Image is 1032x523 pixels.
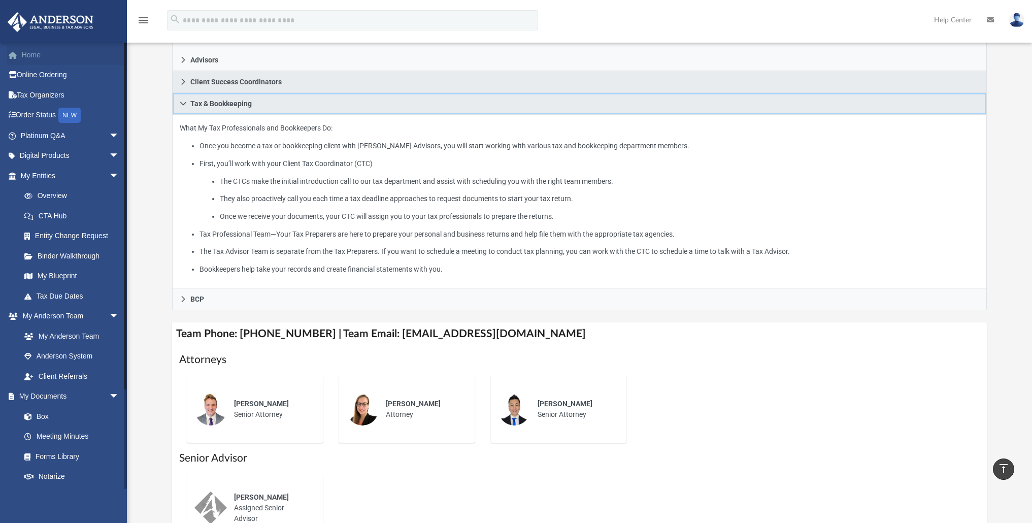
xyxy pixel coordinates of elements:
span: Tax & Bookkeeping [190,100,252,107]
a: Online Ordering [7,65,135,85]
li: The CTCs make the initial introduction call to our tax department and assist with scheduling you ... [220,175,979,188]
a: Overview [14,186,135,206]
span: BCP [190,296,204,303]
a: My Blueprint [14,266,129,286]
span: arrow_drop_down [109,166,129,186]
p: What My Tax Professionals and Bookkeepers Do: [180,122,979,275]
a: My Documentsarrow_drop_down [7,386,129,407]
img: User Pic [1009,13,1024,27]
a: My Anderson Teamarrow_drop_down [7,306,129,326]
div: Attorney [379,391,468,427]
div: NEW [58,108,81,123]
li: First, you’ll work with your Client Tax Coordinator (CTC) [199,157,979,223]
span: arrow_drop_down [109,486,129,507]
a: Forms Library [14,446,124,467]
a: Advisors [172,49,987,71]
a: Platinum Q&Aarrow_drop_down [7,125,135,146]
span: arrow_drop_down [109,306,129,327]
h1: Attorneys [179,352,980,367]
a: CTA Hub [14,206,135,226]
span: [PERSON_NAME] [234,493,289,501]
a: Tax & Bookkeeping [172,93,987,115]
a: Tax Due Dates [14,286,135,306]
a: Order StatusNEW [7,105,135,126]
span: [PERSON_NAME] [234,400,289,408]
a: Entity Change Request [14,226,135,246]
span: [PERSON_NAME] [538,400,592,408]
span: arrow_drop_down [109,386,129,407]
img: thumbnail [194,393,227,426]
a: Box [14,406,124,427]
a: vertical_align_top [993,459,1014,480]
span: arrow_drop_down [109,146,129,167]
img: Anderson Advisors Platinum Portal [5,12,96,32]
a: Binder Walkthrough [14,246,135,266]
a: Meeting Minutes [14,427,129,447]
a: Client Referrals [14,366,129,386]
a: menu [137,19,149,26]
a: Online Learningarrow_drop_down [7,486,129,507]
a: Client Success Coordinators [172,71,987,93]
h4: Team Phone: [PHONE_NUMBER] | Team Email: [EMAIL_ADDRESS][DOMAIN_NAME] [172,322,987,345]
h1: Senior Advisor [179,451,980,466]
li: Tax Professional Team—Your Tax Preparers are here to prepare your personal and business returns a... [199,228,979,241]
span: arrow_drop_down [109,125,129,146]
i: vertical_align_top [997,463,1010,475]
a: BCP [172,288,987,310]
i: search [170,14,181,25]
img: thumbnail [498,393,530,426]
a: Tax Organizers [7,85,135,105]
a: Anderson System [14,346,129,367]
a: Home [7,45,135,65]
a: Digital Productsarrow_drop_down [7,146,135,166]
div: Senior Attorney [530,391,619,427]
div: Senior Attorney [227,391,316,427]
li: Once we receive your documents, your CTC will assign you to your tax professionals to prepare the... [220,210,979,223]
span: Client Success Coordinators [190,78,282,85]
i: menu [137,14,149,26]
div: Tax & Bookkeeping [172,115,987,288]
li: Once you become a tax or bookkeeping client with [PERSON_NAME] Advisors, you will start working w... [199,140,979,152]
span: [PERSON_NAME] [386,400,441,408]
a: My Anderson Team [14,326,124,346]
li: The Tax Advisor Team is separate from the Tax Preparers. If you want to schedule a meeting to con... [199,245,979,258]
img: thumbnail [346,393,379,426]
a: My Entitiesarrow_drop_down [7,166,135,186]
a: Notarize [14,467,129,487]
li: Bookkeepers help take your records and create financial statements with you. [199,263,979,276]
span: Advisors [190,56,218,63]
li: They also proactively call you each time a tax deadline approaches to request documents to start ... [220,192,979,205]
